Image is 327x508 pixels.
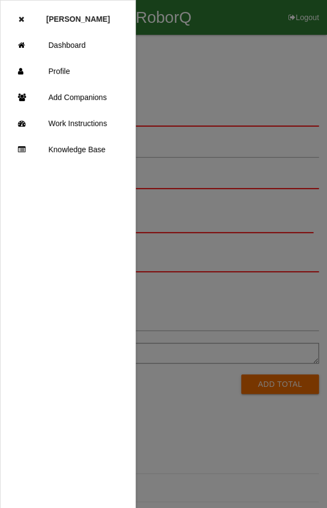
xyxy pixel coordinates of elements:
a: Knowledge Base [1,136,135,162]
p: Ziare Beard [46,6,110,23]
a: Add Companions [1,84,135,110]
a: Work Instructions [1,110,135,136]
div: Close [18,6,24,32]
a: Profile [1,58,135,84]
a: Dashboard [1,32,135,58]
